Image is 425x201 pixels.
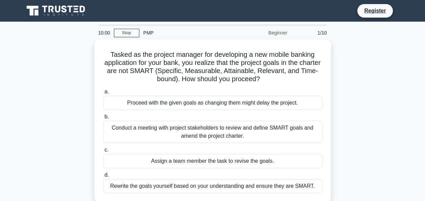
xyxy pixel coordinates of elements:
div: Rewrite the goals yourself based on your understanding and ensure they are SMART. [103,179,322,193]
span: a. [104,89,109,94]
div: Conduct a meeting with project stakeholders to review and define SMART goals and amend the projec... [103,121,322,143]
span: d. [104,172,109,178]
span: c. [104,147,109,153]
span: b. [104,114,109,119]
div: PMP [139,26,232,40]
h5: Tasked as the project manager for developing a new mobile banking application for your bank, you ... [102,50,323,84]
a: Stop [114,29,139,37]
div: Assign a team member the task to revise the goals. [103,154,322,168]
div: 10:00 [94,26,114,40]
a: Register [360,6,390,15]
div: Beginner [232,26,291,40]
div: 1/10 [291,26,331,40]
div: Proceed with the given goals as changing them might delay the project. [103,96,322,110]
